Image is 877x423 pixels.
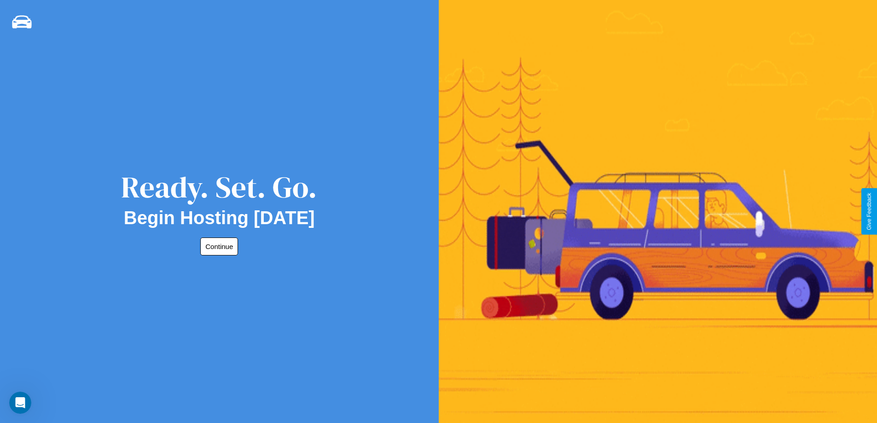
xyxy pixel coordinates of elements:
iframe: Intercom live chat [9,392,31,414]
button: Continue [200,238,238,255]
div: Give Feedback [866,193,872,230]
h2: Begin Hosting [DATE] [124,208,315,228]
div: Ready. Set. Go. [121,167,317,208]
